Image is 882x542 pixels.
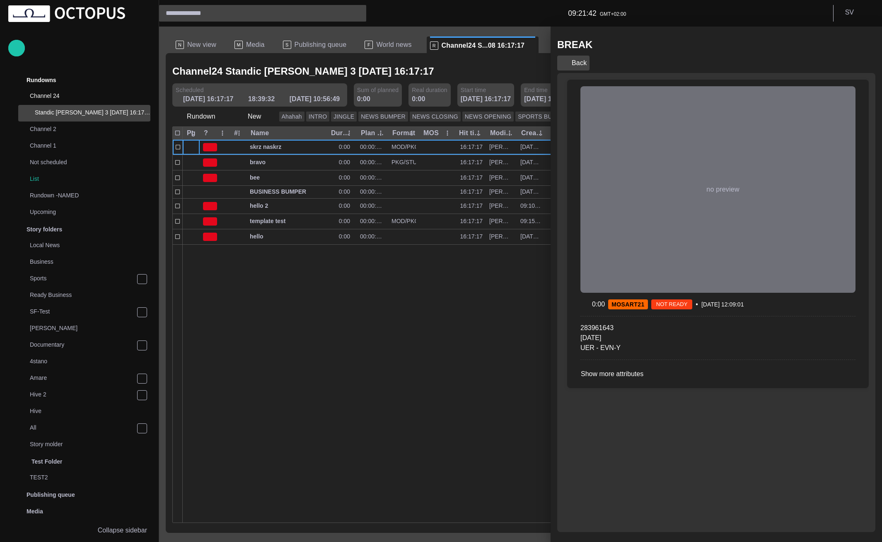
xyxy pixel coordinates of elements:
[611,301,645,307] span: MOSART21
[557,56,590,70] button: Back
[557,39,592,51] h2: BREAK
[580,323,781,333] p: 283961643
[706,185,739,194] span: no preview
[651,300,693,309] span: NOT READY
[701,300,744,309] p: [DATE] 12:09:01
[547,284,561,308] div: Resize sidebar
[580,343,781,353] p: UER - EVN-Y
[592,299,605,309] p: 0:00
[580,333,781,343] p: [DATE]
[580,299,855,309] div: •
[580,367,662,382] button: Show more attributes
